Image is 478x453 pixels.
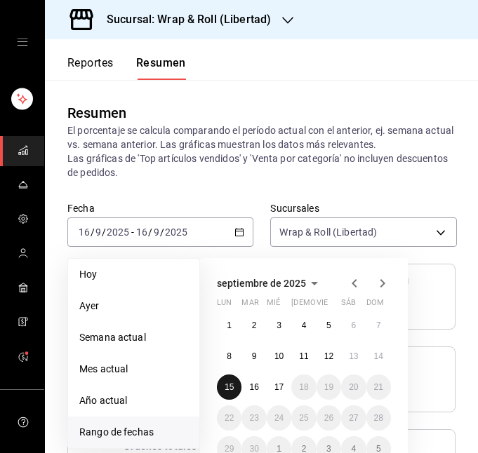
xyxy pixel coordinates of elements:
button: 20 de septiembre de 2025 [341,374,366,400]
button: 2 de septiembre de 2025 [241,313,266,338]
abbr: 27 de septiembre de 2025 [349,413,358,423]
abbr: 11 de septiembre de 2025 [299,351,308,361]
button: 21 de septiembre de 2025 [366,374,391,400]
button: 23 de septiembre de 2025 [241,405,266,431]
button: 5 de septiembre de 2025 [317,313,341,338]
button: 3 de septiembre de 2025 [267,313,291,338]
input: -- [78,226,91,238]
abbr: 1 de septiembre de 2025 [227,320,232,330]
abbr: 8 de septiembre de 2025 [227,351,232,361]
button: 4 de septiembre de 2025 [291,313,316,338]
span: septiembre de 2025 [217,278,306,289]
span: Wrap & Roll (Libertad) [279,225,377,239]
button: 1 de septiembre de 2025 [217,313,241,338]
button: Reportes [67,56,114,80]
span: Semana actual [79,330,188,345]
label: Sucursales [270,203,456,213]
button: 19 de septiembre de 2025 [317,374,341,400]
abbr: 9 de septiembre de 2025 [252,351,257,361]
abbr: 24 de septiembre de 2025 [274,413,284,423]
button: 8 de septiembre de 2025 [217,344,241,369]
span: Hoy [79,267,188,282]
button: 6 de septiembre de 2025 [341,313,366,338]
input: ---- [164,226,188,238]
abbr: 16 de septiembre de 2025 [249,382,258,392]
button: 7 de septiembre de 2025 [366,313,391,338]
button: 18 de septiembre de 2025 [291,374,316,400]
div: navigation tabs [67,56,186,80]
span: Mes actual [79,362,188,377]
abbr: sábado [341,298,356,313]
button: 10 de septiembre de 2025 [267,344,291,369]
button: 25 de septiembre de 2025 [291,405,316,431]
abbr: 14 de septiembre de 2025 [374,351,383,361]
abbr: lunes [217,298,232,313]
abbr: 15 de septiembre de 2025 [225,382,234,392]
button: 22 de septiembre de 2025 [217,405,241,431]
abbr: 17 de septiembre de 2025 [274,382,284,392]
abbr: 25 de septiembre de 2025 [299,413,308,423]
abbr: 5 de septiembre de 2025 [326,320,331,330]
abbr: 3 de septiembre de 2025 [277,320,281,330]
label: Fecha [67,203,253,213]
span: / [102,226,106,238]
abbr: jueves [291,298,374,313]
abbr: 22 de septiembre de 2025 [225,413,234,423]
button: 27 de septiembre de 2025 [341,405,366,431]
abbr: martes [241,298,258,313]
button: Resumen [136,56,186,80]
button: 13 de septiembre de 2025 [341,344,366,369]
button: 24 de septiembre de 2025 [267,405,291,431]
button: 12 de septiembre de 2025 [317,344,341,369]
button: 28 de septiembre de 2025 [366,405,391,431]
button: 16 de septiembre de 2025 [241,374,266,400]
abbr: domingo [366,298,384,313]
span: / [148,226,152,238]
button: 14 de septiembre de 2025 [366,344,391,369]
abbr: 20 de septiembre de 2025 [349,382,358,392]
abbr: 6 de septiembre de 2025 [351,320,356,330]
button: 15 de septiembre de 2025 [217,374,241,400]
abbr: 13 de septiembre de 2025 [349,351,358,361]
input: -- [153,226,160,238]
span: - [131,226,134,238]
button: 26 de septiembre de 2025 [317,405,341,431]
abbr: 4 de septiembre de 2025 [302,320,307,330]
input: -- [95,226,102,238]
button: 11 de septiembre de 2025 [291,344,316,369]
abbr: 10 de septiembre de 2025 [274,351,284,361]
span: / [91,226,95,238]
button: septiembre de 2025 [217,275,323,292]
h3: Sucursal: Wrap & Roll (Libertad) [95,11,271,28]
button: open drawer [17,36,28,48]
abbr: 21 de septiembre de 2025 [374,382,383,392]
abbr: 19 de septiembre de 2025 [324,382,333,392]
span: / [160,226,164,238]
abbr: 26 de septiembre de 2025 [324,413,333,423]
input: ---- [106,226,130,238]
span: Año actual [79,393,188,408]
span: Ayer [79,299,188,313]
div: Resumen [67,102,126,123]
span: Rango de fechas [79,425,188,440]
button: 9 de septiembre de 2025 [241,344,266,369]
button: 17 de septiembre de 2025 [267,374,291,400]
abbr: 12 de septiembre de 2025 [324,351,333,361]
abbr: 7 de septiembre de 2025 [376,320,381,330]
abbr: viernes [317,298,328,313]
abbr: 28 de septiembre de 2025 [374,413,383,423]
input: -- [135,226,148,238]
p: El porcentaje se calcula comparando el período actual con el anterior, ej. semana actual vs. sema... [67,123,456,180]
abbr: 23 de septiembre de 2025 [249,413,258,423]
abbr: miércoles [267,298,280,313]
abbr: 18 de septiembre de 2025 [299,382,308,392]
abbr: 2 de septiembre de 2025 [252,320,257,330]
